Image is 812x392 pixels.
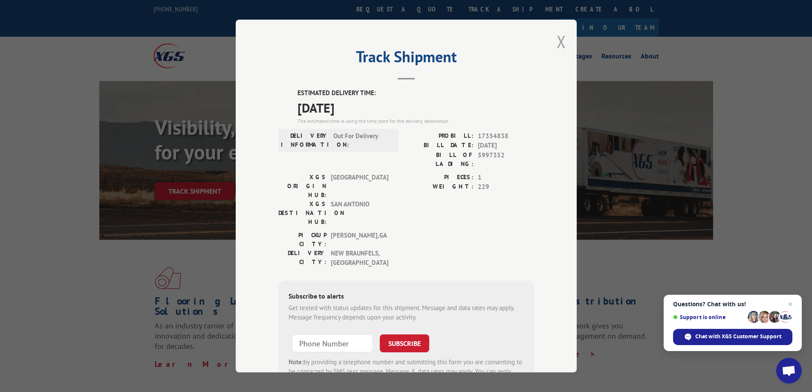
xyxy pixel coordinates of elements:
span: Chat with XGS Customer Support [673,329,792,345]
button: SUBSCRIBE [380,334,429,352]
span: [GEOGRAPHIC_DATA] [331,173,388,200]
h2: Track Shipment [278,51,534,67]
span: 5997352 [478,151,534,168]
span: 17354838 [478,131,534,141]
span: Out For Delivery [333,131,391,149]
span: [PERSON_NAME] , GA [331,231,388,249]
div: The estimated time is using the time zone for the delivery destination. [298,117,534,125]
label: ESTIMATED DELIVERY TIME: [298,88,534,98]
label: PICKUP CITY: [278,231,327,249]
span: 1 [478,173,534,183]
div: Get texted with status updates for this shipment. Message and data rates may apply. Message frequ... [289,303,524,322]
span: NEW BRAUNFELS , [GEOGRAPHIC_DATA] [331,249,388,268]
div: Subscribe to alerts [289,291,524,303]
div: by providing a telephone number and submitting this form you are consenting to be contacted by SM... [289,357,524,386]
span: 229 [478,182,534,192]
span: [DATE] [298,98,534,117]
label: XGS DESTINATION HUB: [278,200,327,226]
a: Open chat [776,358,802,383]
label: BILL OF LADING: [406,151,474,168]
label: WEIGHT: [406,182,474,192]
button: Close modal [557,30,566,53]
span: SAN ANTONIO [331,200,388,226]
input: Phone Number [292,334,373,352]
label: PROBILL: [406,131,474,141]
span: Chat with XGS Customer Support [695,333,781,340]
span: Support is online [673,314,745,320]
strong: Note: [289,358,303,366]
label: PIECES: [406,173,474,183]
label: XGS ORIGIN HUB: [278,173,327,200]
label: DELIVERY INFORMATION: [281,131,329,149]
label: DELIVERY CITY: [278,249,327,268]
span: [DATE] [478,141,534,151]
span: Questions? Chat with us! [673,301,792,308]
label: BILL DATE: [406,141,474,151]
